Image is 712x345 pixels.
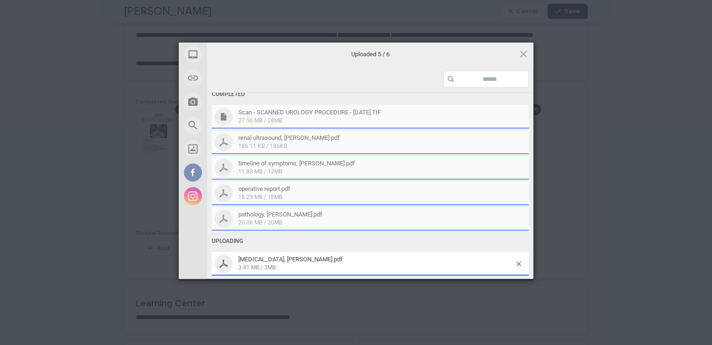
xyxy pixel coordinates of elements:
[238,134,340,141] span: renal ultrasound, [PERSON_NAME].pdf
[270,143,287,149] span: 186KB
[268,168,282,175] span: 12MB
[235,109,521,124] span: Scan - SCANNED UROLOGY PROCEDURE - Sep 10, 2025.TIF
[238,143,269,149] span: 186.11 KB /
[238,160,355,167] span: timeline of symptoms, [PERSON_NAME].pdf
[238,117,266,124] span: 27.56 MB /
[238,264,263,271] span: 3.41 MB /
[518,49,529,59] span: Click here or hit ESC to close picker
[235,256,516,271] span: pelvic ultrasound, Lisa.pdf
[268,117,282,124] span: 28MB
[238,256,343,263] span: [MEDICAL_DATA], [PERSON_NAME].pdf
[212,86,529,103] div: Completed
[268,219,282,226] span: 20MB
[212,233,529,250] div: Uploading
[276,50,465,59] span: Uploaded 5 / 6
[238,211,322,218] span: pathology, [PERSON_NAME].pdf
[238,185,290,192] span: operative report.pdf
[238,109,381,116] span: Scan - SCANNED UROLOGY PROCEDURE - [DATE].TIF
[235,160,521,175] span: timeline of symptoms, lisa.pdf
[235,211,521,226] span: pathology, lisa.pdf
[264,264,276,271] span: 3MB
[235,185,521,201] span: operative report.pdf
[238,194,266,200] span: 18.29 MB /
[235,134,521,150] span: renal ultrasound, Lisa.pdf
[238,168,266,175] span: 11.88 MB /
[238,219,266,226] span: 20.06 MB /
[268,194,282,200] span: 18MB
